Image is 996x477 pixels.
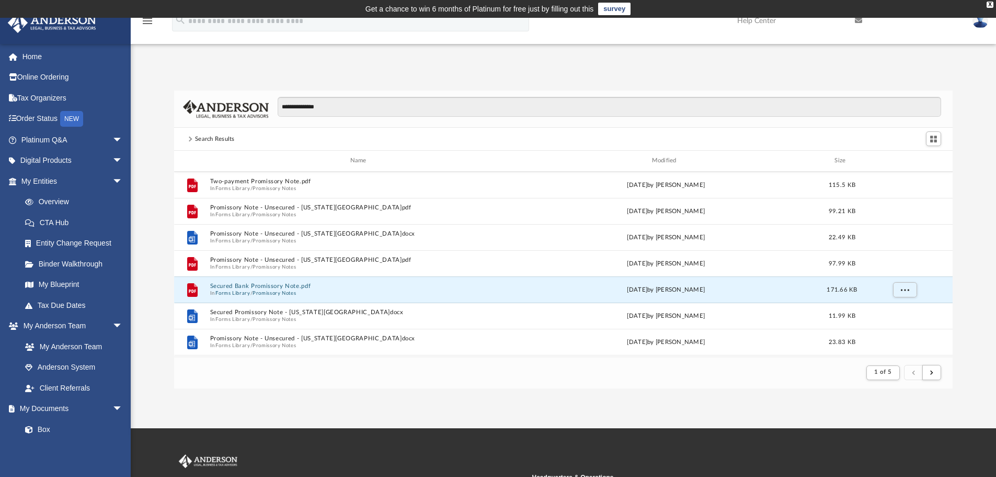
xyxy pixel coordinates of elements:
button: Promissory Note - Unsecured - [US_STATE][GEOGRAPHIC_DATA]docx [210,335,511,342]
span: 23.83 KB [829,339,855,345]
button: Promissory Notes [253,342,296,349]
span: 99.21 KB [829,208,855,214]
span: / [250,263,253,270]
span: In [210,211,511,218]
div: NEW [60,111,83,127]
button: Forms Library [215,263,250,270]
button: Forms Library [215,211,250,218]
div: [DATE] by [PERSON_NAME] [516,311,817,320]
div: [DATE] by [PERSON_NAME] [516,206,817,216]
a: Online Ordering [7,67,139,88]
span: arrow_drop_down [112,129,133,151]
button: Forms Library [215,290,250,296]
a: My Entitiesarrow_drop_down [7,171,139,192]
button: Forms Library [215,316,250,323]
a: Box [15,419,128,440]
span: In [210,342,511,349]
button: Forms Library [215,185,250,192]
div: [DATE] by [PERSON_NAME] [516,285,817,294]
a: Overview [15,192,139,213]
div: Search Results [195,135,235,144]
a: CTA Hub [15,212,139,233]
span: 97.99 KB [829,260,855,266]
i: search [175,14,186,26]
a: Digital Productsarrow_drop_down [7,150,139,171]
span: / [250,342,253,349]
button: Promissory Notes [253,263,296,270]
button: Secured Bank Promissory Note.pdf [210,283,511,290]
button: More options [892,282,917,297]
span: / [250,211,253,218]
button: Promissory Notes [253,316,296,323]
div: Size [821,156,863,165]
span: 11.99 KB [829,313,855,318]
button: Two-payment Promissory Note.pdf [210,178,511,185]
span: arrow_drop_down [112,316,133,337]
button: 1 of 5 [866,365,899,380]
span: 115.5 KB [829,182,855,187]
a: My Anderson Team [15,336,128,357]
div: [DATE] by [PERSON_NAME] [516,180,817,190]
div: close [987,2,993,8]
span: 1 of 5 [874,369,891,375]
button: Forms Library [215,237,250,244]
button: Promissory Notes [253,237,296,244]
div: id [867,156,941,165]
i: menu [141,15,154,27]
div: Name [209,156,510,165]
img: Anderson Advisors Platinum Portal [5,13,99,33]
a: Meeting Minutes [15,440,133,461]
span: In [210,237,511,244]
button: Promissory Notes [253,211,296,218]
button: Promissory Notes [253,185,296,192]
span: 171.66 KB [827,286,857,292]
span: arrow_drop_down [112,171,133,192]
span: 22.49 KB [829,234,855,240]
a: Tax Due Dates [15,295,139,316]
a: Order StatusNEW [7,108,139,130]
div: [DATE] by [PERSON_NAME] [516,259,817,268]
span: In [210,316,511,323]
a: Client Referrals [15,378,133,398]
span: arrow_drop_down [112,398,133,420]
a: menu [141,20,154,27]
div: grid [174,172,953,357]
div: [DATE] by [PERSON_NAME] [516,232,817,242]
a: Tax Organizers [7,87,139,108]
span: / [250,237,253,244]
input: Search files and folders [278,97,941,117]
div: Get a chance to win 6 months of Platinum for free just by filling out this [365,3,594,15]
span: In [210,263,511,270]
a: survey [598,3,631,15]
img: User Pic [972,13,988,28]
span: In [210,185,511,192]
button: Promissory Note - Unsecured - [US_STATE][GEOGRAPHIC_DATA]pdf [210,257,511,263]
button: Secured Promissory Note - [US_STATE][GEOGRAPHIC_DATA]docx [210,309,511,316]
button: Switch to Grid View [926,131,942,146]
span: arrow_drop_down [112,150,133,172]
button: Promissory Note - Unsecured - [US_STATE][GEOGRAPHIC_DATA]pdf [210,204,511,211]
a: Anderson System [15,357,133,378]
img: Anderson Advisors Platinum Portal [177,454,239,468]
div: id [179,156,205,165]
a: My Documentsarrow_drop_down [7,398,133,419]
span: / [250,316,253,323]
a: My Blueprint [15,274,133,295]
div: Modified [515,156,816,165]
button: Promissory Notes [253,290,296,296]
a: Home [7,46,139,67]
a: My Anderson Teamarrow_drop_down [7,316,133,337]
div: [DATE] by [PERSON_NAME] [516,337,817,347]
button: Forms Library [215,342,250,349]
span: / [250,185,253,192]
a: Binder Walkthrough [15,253,139,274]
a: Entity Change Request [15,233,139,254]
span: / [250,290,253,296]
span: In [210,290,511,296]
button: Promissory Note - Unsecured - [US_STATE][GEOGRAPHIC_DATA]docx [210,230,511,237]
a: Platinum Q&Aarrow_drop_down [7,129,139,150]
